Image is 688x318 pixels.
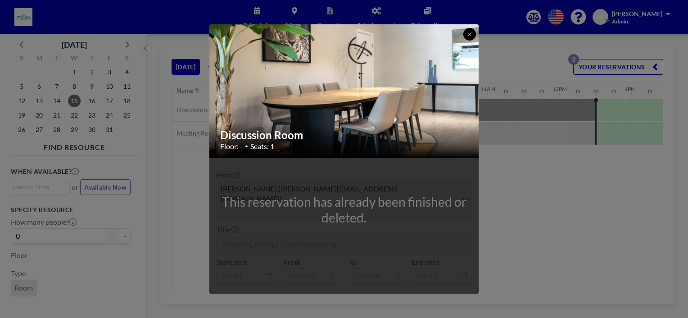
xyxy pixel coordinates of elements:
img: 537.jpg [209,1,480,181]
h2: Discussion Room [220,128,469,142]
span: Seats: 1 [250,142,274,151]
div: This reservation has already been finished or deleted. [209,194,479,226]
span: • [245,143,248,150]
span: Floor: - [220,142,243,151]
